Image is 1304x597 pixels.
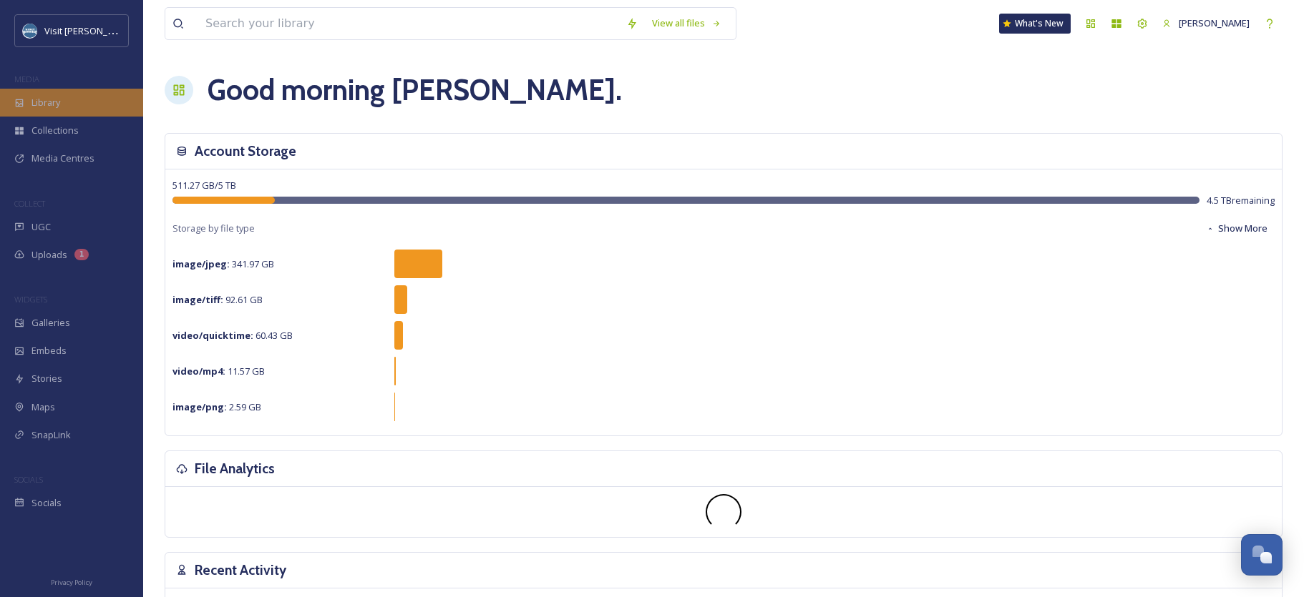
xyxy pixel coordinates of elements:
[172,365,265,378] span: 11.57 GB
[172,179,236,192] span: 511.27 GB / 5 TB
[172,293,223,306] strong: image/tiff :
[1179,16,1250,29] span: [PERSON_NAME]
[999,14,1071,34] a: What's New
[31,316,70,330] span: Galleries
[195,560,286,581] h3: Recent Activity
[31,344,67,357] span: Embeds
[31,400,55,414] span: Maps
[51,573,92,590] a: Privacy Policy
[195,458,275,479] h3: File Analytics
[14,198,45,209] span: COLLECT
[198,8,619,39] input: Search your library
[1241,534,1283,576] button: Open Chat
[51,578,92,587] span: Privacy Policy
[31,372,62,385] span: Stories
[172,329,293,342] span: 60.43 GB
[172,257,230,270] strong: image/jpeg :
[172,365,225,378] strong: video/mp4 :
[31,152,94,165] span: Media Centres
[31,496,62,510] span: Socials
[1207,194,1275,207] span: 4.5 TB remaining
[31,96,60,109] span: Library
[14,474,43,485] span: SOCIALS
[195,141,296,162] h3: Account Storage
[645,9,729,37] a: View all files
[31,248,67,262] span: Uploads
[31,428,71,442] span: SnapLink
[172,257,274,270] span: 341.97 GB
[14,74,39,84] span: MEDIA
[14,294,47,305] span: WIDGETS
[172,293,263,306] span: 92.61 GB
[31,124,79,137] span: Collections
[208,69,622,112] h1: Good morning [PERSON_NAME] .
[23,24,37,38] img: images.png
[1199,214,1275,242] button: Show More
[44,24,135,37] span: Visit [PERSON_NAME]
[172,222,255,235] span: Storage by file type
[74,249,89,260] div: 1
[172,329,253,342] strong: video/quicktime :
[31,220,51,234] span: UGC
[1155,9,1257,37] a: [PERSON_NAME]
[172,400,261,413] span: 2.59 GB
[172,400,227,413] strong: image/png :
